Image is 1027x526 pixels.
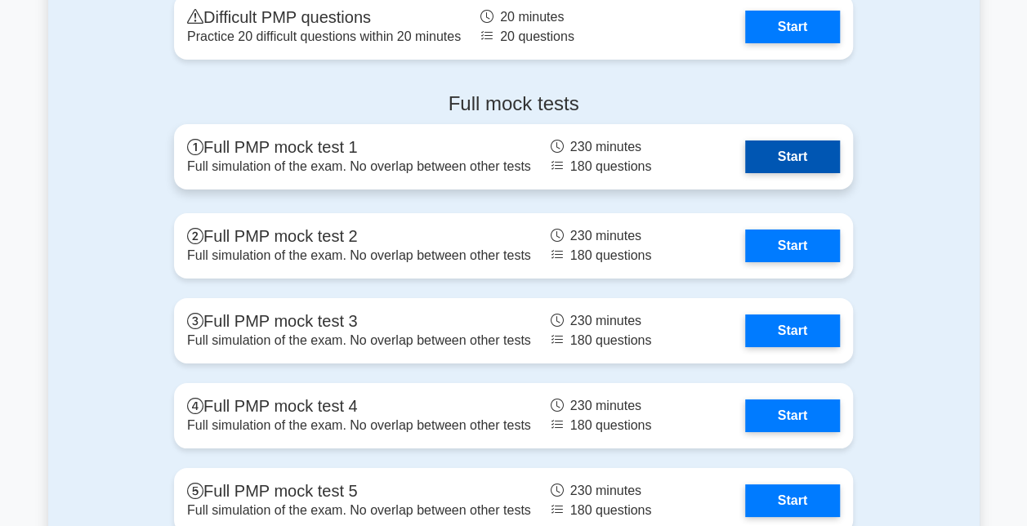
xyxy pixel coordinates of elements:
a: Start [745,140,840,173]
a: Start [745,399,840,432]
h4: Full mock tests [174,92,853,116]
a: Start [745,11,840,43]
a: Start [745,484,840,517]
a: Start [745,230,840,262]
a: Start [745,314,840,347]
